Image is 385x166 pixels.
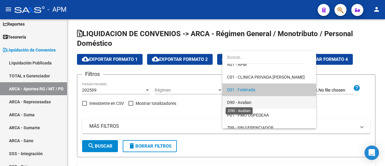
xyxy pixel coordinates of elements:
span: Z99 - SIN GERENCIADOR [227,125,273,130]
span: A01 - APM [227,62,247,67]
span: D01 - Federada [227,87,255,92]
span: P01 - PMO OSPEDEAA [227,113,269,117]
span: D90 - Avalian [227,100,251,105]
div: Open Intercom Messenger [365,146,379,160]
span: C01 - CLINICA PRIVADA [PERSON_NAME] [227,75,305,80]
